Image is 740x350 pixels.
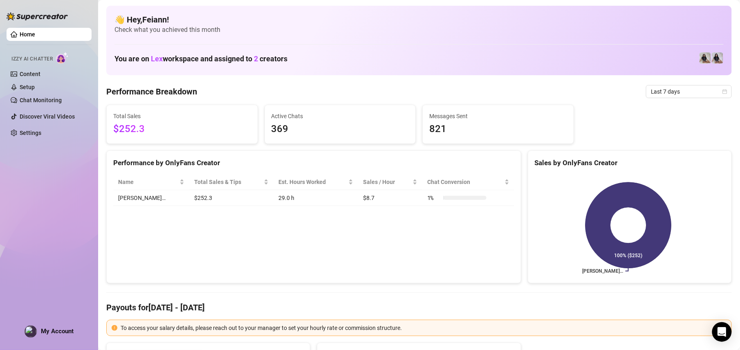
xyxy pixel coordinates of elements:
[271,112,409,121] span: Active Chats
[254,54,258,63] span: 2
[427,193,440,202] span: 1 %
[358,190,422,206] td: $8.7
[20,31,35,38] a: Home
[7,12,68,20] img: logo-BBDzfeDw.svg
[121,323,727,332] div: To access your salary details, please reach out to your manager to set your hourly rate or commis...
[151,54,163,63] span: Lex
[712,322,732,342] div: Open Intercom Messenger
[271,121,409,137] span: 369
[25,326,36,337] img: profilePics%2FMOLWZQSXvfM60zO7sy7eR3cMqNk1.jpeg
[722,89,727,94] span: calendar
[106,302,732,313] h4: Payouts for [DATE] - [DATE]
[114,54,287,63] h1: You are on workspace and assigned to creators
[189,174,274,190] th: Total Sales & Tips
[20,130,41,136] a: Settings
[114,14,724,25] h4: 👋 Hey, Feiann !
[113,112,251,121] span: Total Sales
[112,325,117,331] span: exclamation-circle
[194,177,262,186] span: Total Sales & Tips
[189,190,274,206] td: $252.3
[113,157,514,168] div: Performance by OnlyFans Creator
[41,328,74,335] span: My Account
[582,268,623,274] text: [PERSON_NAME]…
[535,157,725,168] div: Sales by OnlyFans Creator
[20,97,62,103] a: Chat Monitoring
[113,190,189,206] td: [PERSON_NAME]…
[429,112,567,121] span: Messages Sent
[422,174,514,190] th: Chat Conversion
[20,113,75,120] a: Discover Viral Videos
[274,190,358,206] td: 29.0 h
[113,174,189,190] th: Name
[56,52,69,64] img: AI Chatter
[363,177,411,186] span: Sales / Hour
[118,177,178,186] span: Name
[358,174,422,190] th: Sales / Hour
[11,55,53,63] span: Izzy AI Chatter
[429,121,567,137] span: 821
[20,84,35,90] a: Setup
[114,25,724,34] span: Check what you achieved this month
[651,85,727,98] span: Last 7 days
[278,177,347,186] div: Est. Hours Worked
[113,121,251,137] span: $252.3
[20,71,40,77] a: Content
[712,52,723,64] img: Francesca
[106,86,197,97] h4: Performance Breakdown
[427,177,503,186] span: Chat Conversion
[700,52,711,64] img: Francesca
